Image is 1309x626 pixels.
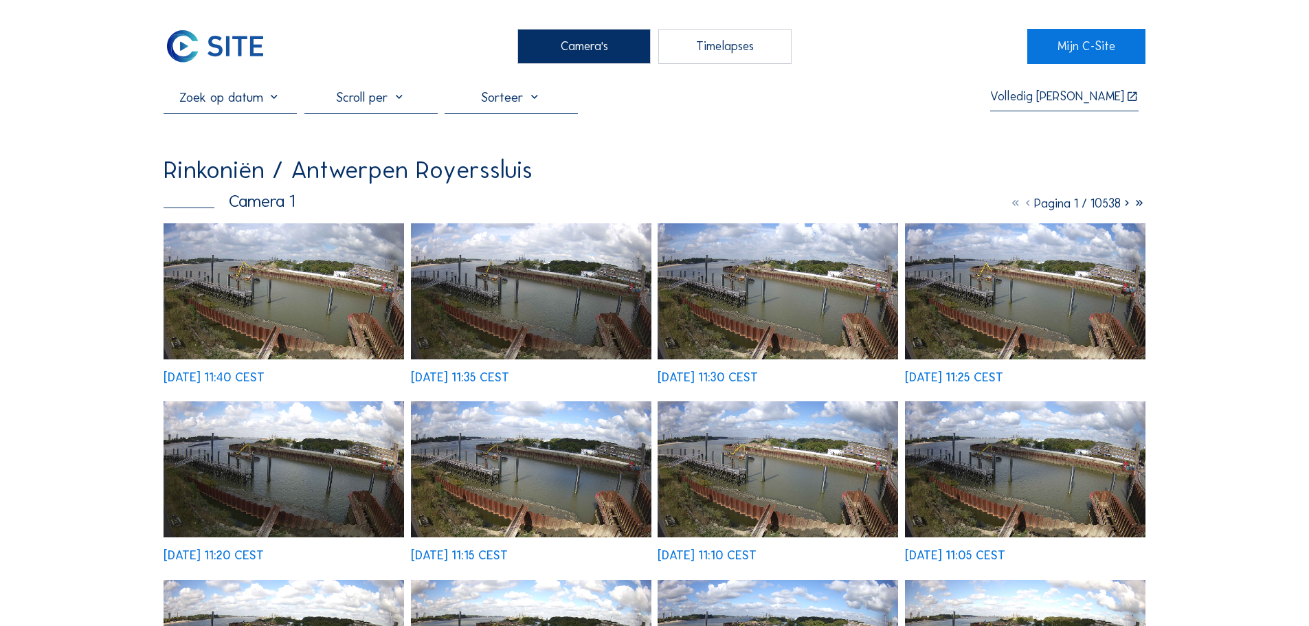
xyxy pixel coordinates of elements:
img: image_53009980 [658,401,898,537]
div: [DATE] 11:15 CEST [411,550,508,562]
img: image_53010058 [411,401,651,537]
img: image_53009826 [905,401,1145,537]
span: Pagina 1 / 10538 [1034,196,1121,211]
input: Zoek op datum 󰅀 [164,89,297,105]
div: [DATE] 11:05 CEST [905,550,1005,562]
div: Camera's [517,29,651,63]
div: Rinkoniën / Antwerpen Royerssluis [164,157,533,182]
img: C-SITE Logo [164,29,267,63]
a: C-SITE Logo [164,29,281,63]
div: [DATE] 11:35 CEST [411,372,509,384]
img: image_53010497 [658,223,898,359]
div: [DATE] 11:40 CEST [164,372,265,384]
a: Mijn C-Site [1027,29,1145,63]
div: [DATE] 11:30 CEST [658,372,758,384]
div: Volledig [PERSON_NAME] [990,91,1124,104]
div: Camera 1 [164,193,295,210]
div: [DATE] 11:25 CEST [905,372,1003,384]
img: image_53010730 [164,223,404,359]
div: [DATE] 11:10 CEST [658,550,757,562]
img: image_53010203 [164,401,404,537]
img: image_53010343 [905,223,1145,359]
div: [DATE] 11:20 CEST [164,550,264,562]
img: image_53010580 [411,223,651,359]
div: Timelapses [658,29,792,63]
